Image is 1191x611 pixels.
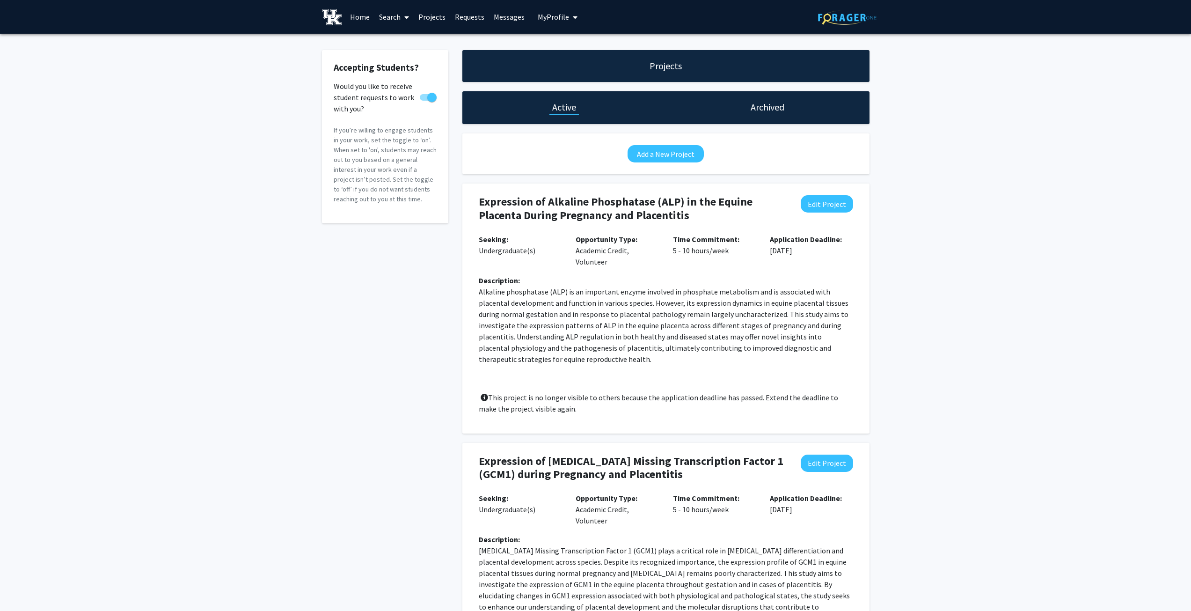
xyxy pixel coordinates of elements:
[479,275,853,286] div: Description:
[673,235,739,244] b: Time Commitment:
[770,493,853,515] p: [DATE]
[576,493,637,503] b: Opportunity Type:
[770,234,853,256] p: [DATE]
[479,235,508,244] b: Seeking:
[450,0,489,33] a: Requests
[751,101,784,114] h1: Archived
[479,534,853,545] div: Description:
[552,101,576,114] h1: Active
[479,392,853,414] p: This project is no longer visible to others because the application deadline has passed. Extend t...
[322,9,342,25] img: University of Kentucky Logo
[479,286,853,365] p: Alkaline phosphatase (ALP) is an important enzyme involved in phosphate metabolism and is associa...
[650,59,682,73] h1: Projects
[479,493,562,515] p: Undergraduate(s)
[576,234,659,267] p: Academic Credit, Volunteer
[334,125,437,204] p: If you’re willing to engage students in your work, set the toggle to ‘on’. When set to 'on', stud...
[7,569,40,604] iframe: Chat
[673,493,739,503] b: Time Commitment:
[538,12,569,22] span: My Profile
[628,145,704,162] button: Add a New Project
[576,493,659,526] p: Academic Credit, Volunteer
[576,235,637,244] b: Opportunity Type:
[489,0,529,33] a: Messages
[673,493,756,515] p: 5 - 10 hours/week
[414,0,450,33] a: Projects
[673,234,756,256] p: 5 - 10 hours/week
[479,455,786,482] h4: Expression of [MEDICAL_DATA] Missing Transcription Factor 1 (GCM1) during Pregnancy and Placentitis
[374,0,414,33] a: Search
[770,235,842,244] b: Application Deadline:
[345,0,374,33] a: Home
[770,493,842,503] b: Application Deadline:
[801,195,853,213] button: Edit Project
[479,493,508,503] b: Seeking:
[818,10,877,25] img: ForagerOne Logo
[334,81,416,114] span: Would you like to receive student requests to work with you?
[479,195,786,222] h4: Expression of Alkaline Phosphatase (ALP) in the Equine Placenta During Pregnancy and Placentitis
[334,62,437,73] h2: Accepting Students?
[801,455,853,472] button: Edit Project
[479,234,562,256] p: Undergraduate(s)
